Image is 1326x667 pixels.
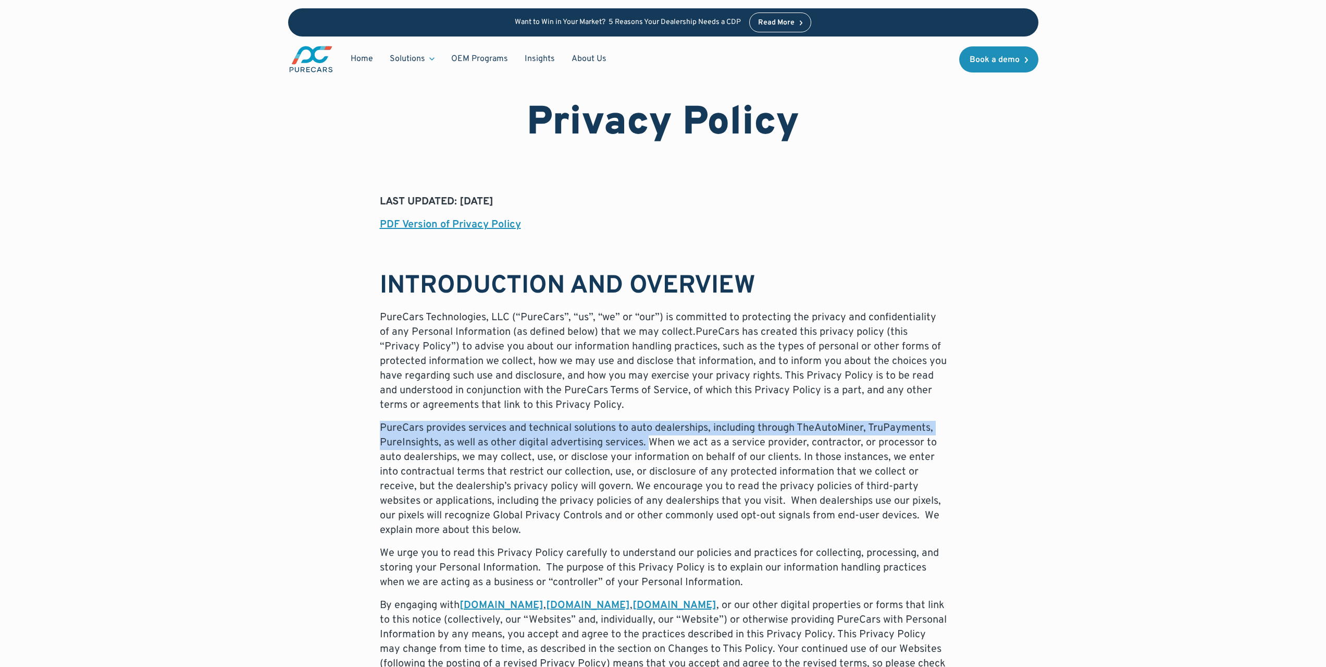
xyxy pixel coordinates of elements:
img: purecars logo [288,45,334,74]
a: Home [342,49,381,69]
h1: Privacy Policy [527,100,799,148]
div: Book a demo [970,56,1020,64]
p: We urge you to read this Privacy Policy carefully to understand our policies and practices for co... [380,546,947,590]
p: PureCars Technologies, LLC (“PureCars”, “us”, “we” or “our”) is committed to protecting the priva... [380,310,947,413]
h6: LAST UPDATED: [DATE] [380,173,947,186]
a: Book a demo [959,46,1038,72]
p: ‍ [380,240,947,255]
a: About Us [563,49,615,69]
a: Read More [749,13,812,32]
a: [DOMAIN_NAME] [546,599,630,612]
div: Solutions [390,53,425,65]
div: Read More [758,19,795,27]
a: [DOMAIN_NAME] [633,599,716,612]
a: Insights [516,49,563,69]
strong: INTRODUCTION AND OVERVIEW [380,271,755,302]
p: PureCars provides services and technical solutions to auto dealerships, including through TheAuto... [380,421,947,538]
a: OEM Programs [443,49,516,69]
p: Want to Win in Your Market? 5 Reasons Your Dealership Needs a CDP [515,18,741,27]
div: Solutions [381,49,443,69]
a: [DOMAIN_NAME] [460,599,543,612]
a: main [288,45,334,74]
strong: LAST UPDATED: [DATE] [380,195,493,209]
a: PDF Version of Privacy Policy [380,218,521,232]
